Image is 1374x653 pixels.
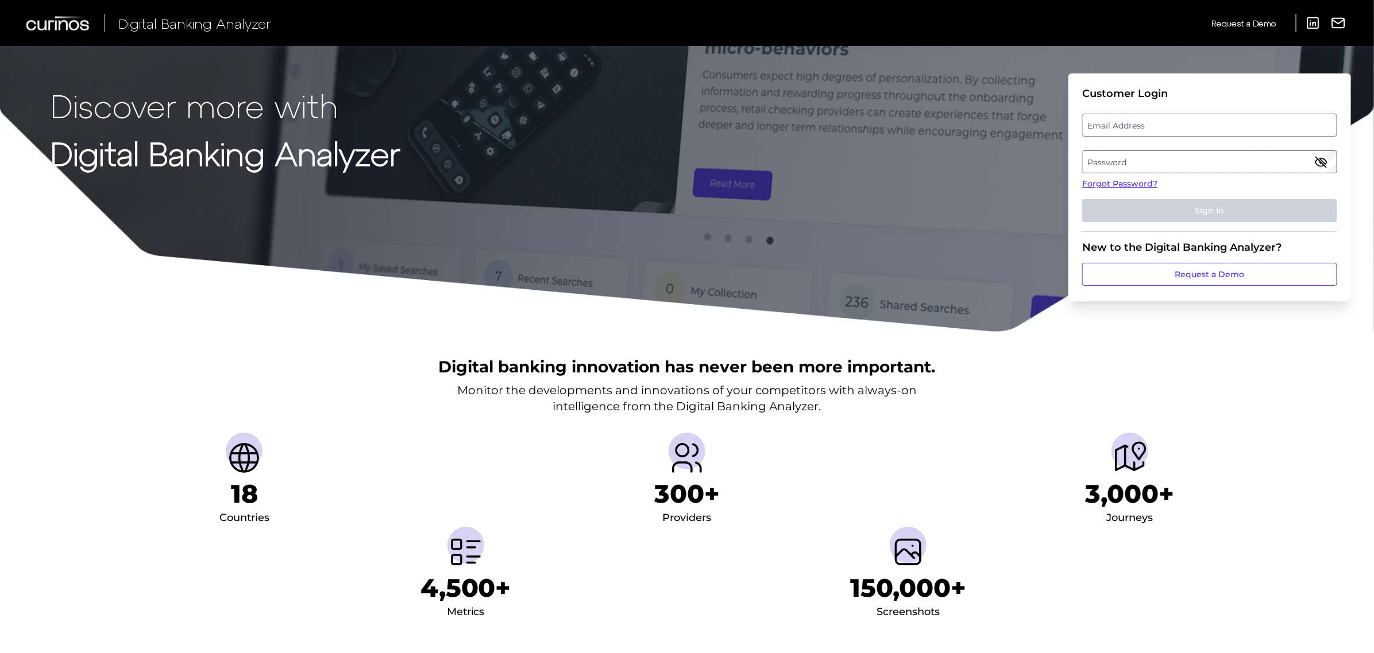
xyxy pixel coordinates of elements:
[51,87,400,123] p: Discover more with
[850,573,966,603] h1: 150,000+
[1082,241,1337,254] div: New to the Digital Banking Analyzer?
[439,356,936,378] h2: Digital banking innovation has never been more important.
[447,603,485,621] div: Metrics
[877,603,940,621] div: Screenshots
[51,134,400,172] strong: Digital Banking Analyzer
[1111,440,1148,476] img: Journeys
[118,15,271,32] span: Digital Banking Analyzer
[890,534,927,570] img: Screenshots
[219,509,269,527] div: Countries
[226,440,263,476] img: Countries
[447,534,484,570] img: Metrics
[1106,509,1153,527] div: Journeys
[420,573,511,603] h1: 4,500+
[1082,178,1337,190] a: Forgot Password?
[1083,115,1336,135] label: Email Address
[1085,479,1174,509] h1: 3,000+
[1211,14,1276,33] a: Request a Demo
[457,382,917,414] p: Monitor the developments and innovations of your competitors with always-on intelligence from the...
[1083,151,1336,172] label: Password
[26,16,91,30] img: Curinos
[231,479,258,509] h1: 18
[1211,18,1276,28] span: Request a Demo
[1082,87,1337,100] div: Customer Login
[1082,263,1337,286] a: Request a Demo
[654,479,720,509] h1: 300+
[669,440,705,476] img: Providers
[1082,199,1337,222] button: Sign In
[663,509,712,527] div: Providers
